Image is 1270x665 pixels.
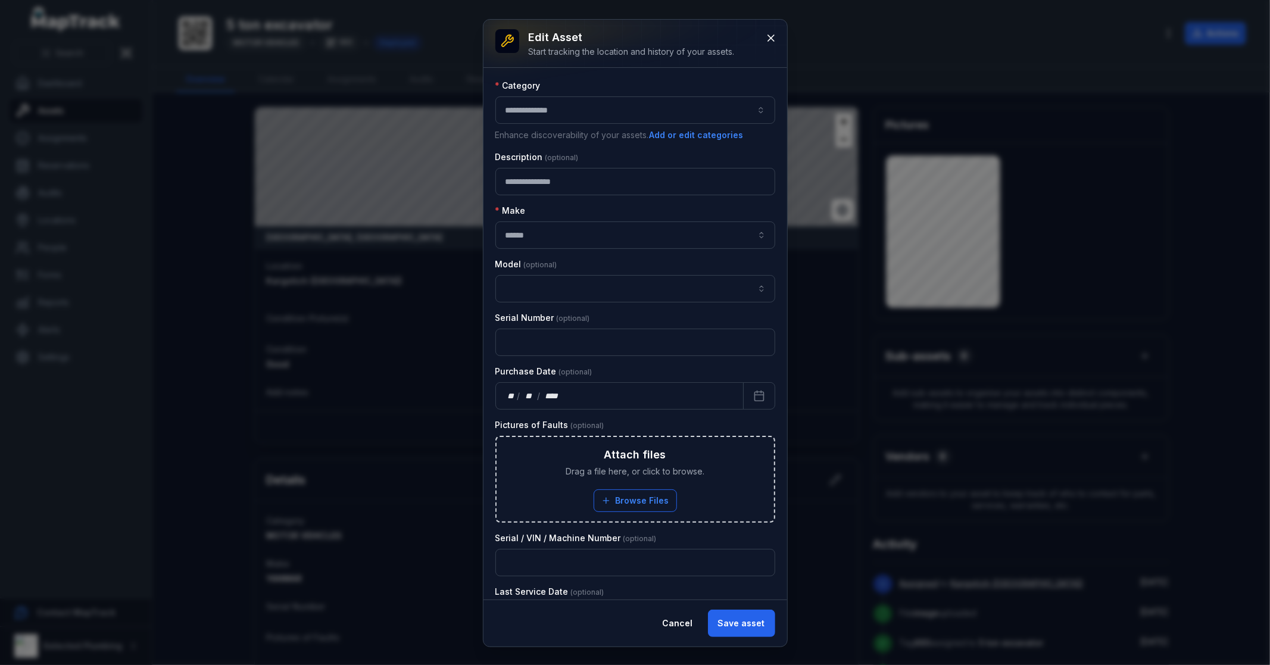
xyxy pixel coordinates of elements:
[495,312,590,324] label: Serial Number
[649,129,744,142] button: Add or edit categories
[708,610,775,637] button: Save asset
[495,258,557,270] label: Model
[495,366,592,377] label: Purchase Date
[566,466,704,477] span: Drag a file here, or click to browse.
[495,532,657,544] label: Serial / VIN / Machine Number
[495,205,526,217] label: Make
[495,151,579,163] label: Description
[743,382,775,410] button: Calendar
[529,46,735,58] div: Start tracking the location and history of your assets.
[594,489,677,512] button: Browse Files
[529,29,735,46] h3: Edit asset
[604,447,666,463] h3: Attach files
[495,221,775,249] input: asset-edit:cf[09246113-4bcc-4687-b44f-db17154807e5]-label
[517,390,521,402] div: /
[495,586,604,598] label: Last Service Date
[495,129,775,142] p: Enhance discoverability of your assets.
[505,390,517,402] div: day,
[537,390,541,402] div: /
[495,419,604,431] label: Pictures of Faults
[495,275,775,302] input: asset-edit:cf[68832b05-6ea9-43b4-abb7-d68a6a59beaf]-label
[521,390,537,402] div: month,
[541,390,563,402] div: year,
[653,610,703,637] button: Cancel
[495,80,541,92] label: Category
